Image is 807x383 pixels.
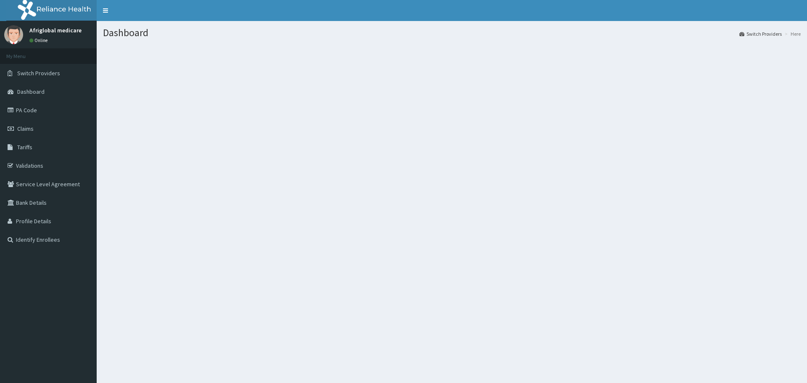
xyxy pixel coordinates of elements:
[4,25,23,44] img: User Image
[103,27,801,38] h1: Dashboard
[29,27,82,33] p: Afriglobal medicare
[17,125,34,132] span: Claims
[17,88,45,95] span: Dashboard
[783,30,801,37] li: Here
[739,30,782,37] a: Switch Providers
[29,37,50,43] a: Online
[17,69,60,77] span: Switch Providers
[17,143,32,151] span: Tariffs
